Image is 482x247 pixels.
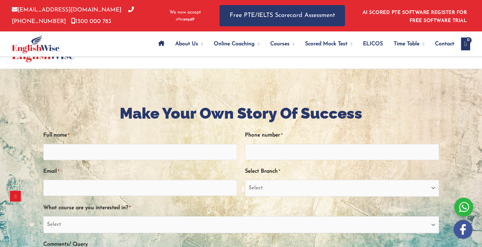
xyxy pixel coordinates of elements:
label: What course are you interested in? [43,202,131,214]
span: About Us [175,32,198,56]
img: Afterpay-Logo [176,18,194,21]
label: Email [43,166,59,177]
span: Menu Toggle [255,32,259,56]
a: View Shopping Cart, empty [461,38,470,50]
span: Menu Toggle [419,32,424,56]
a: ELICOS [358,32,388,56]
span: ELICOS [363,32,383,56]
label: Phone number [245,130,282,141]
span: Menu Toggle [290,32,294,56]
span: Menu Toggle [198,32,203,56]
img: white-facebook.png [454,220,473,239]
span: We now accept [169,9,201,16]
aside: Header Widget 1 [359,5,470,27]
div: 4.8 [13,217,23,227]
span: Menu Toggle [347,32,352,56]
nav: Site Navigation: Main Menu [153,32,455,56]
label: Select Branch [245,166,280,177]
label: Full name [43,130,69,141]
div: Rating: 4.8 out of 5 [13,217,62,227]
a: Time TableMenu Toggle [388,32,430,56]
a: AI SCORED PTE SOFTWARE REGISTER FOR FREE SOFTWARE TRIAL [363,10,467,23]
a: 1300 000 783 [71,19,111,24]
a: [PHONE_NUMBER] [12,7,134,24]
a: Online CoachingMenu Toggle [208,32,265,56]
a: About UsMenu Toggle [170,32,208,56]
span: Online Coaching [214,32,255,56]
span: Courses [270,32,290,56]
a: Contact [430,32,454,56]
h1: Make Your Own Story Of Success [43,103,439,124]
span: Scored Mock Test [305,32,347,56]
div: 726 reviews [26,229,49,235]
a: CoursesMenu Toggle [265,32,300,56]
span: Time Table [394,32,419,56]
a: [EMAIL_ADDRESS][DOMAIN_NAME] [12,7,121,13]
a: Scored Mock TestMenu Toggle [300,32,358,56]
span: Contact [435,32,454,56]
img: cropped-ew-logo [12,35,60,53]
a: Free PTE/IELTS Scorecard Assessment [220,5,345,26]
